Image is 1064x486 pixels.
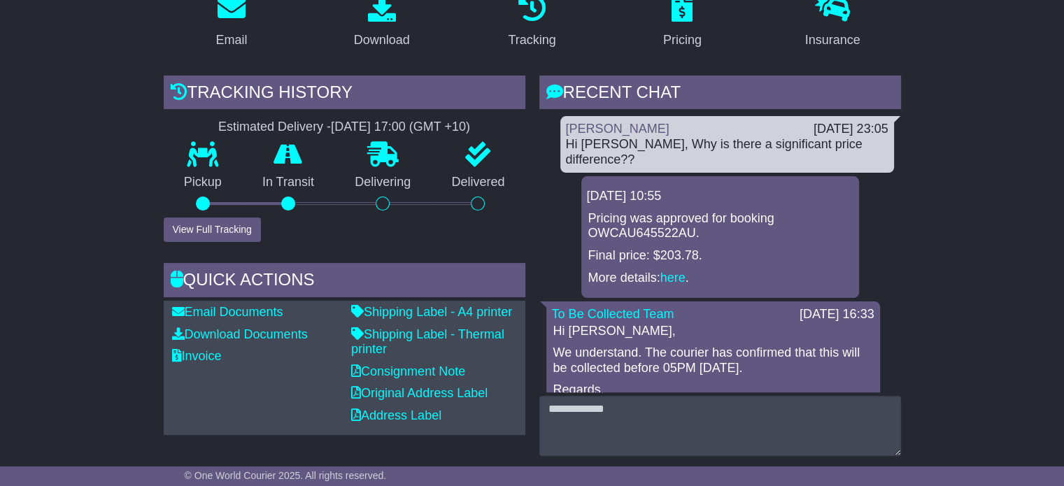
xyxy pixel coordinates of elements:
[172,327,308,341] a: Download Documents
[552,307,674,321] a: To Be Collected Team
[172,305,283,319] a: Email Documents
[172,349,222,363] a: Invoice
[588,211,852,241] p: Pricing was approved for booking OWCAU645522AU.
[588,248,852,264] p: Final price: $203.78.
[334,175,431,190] p: Delivering
[164,263,525,301] div: Quick Actions
[351,408,441,422] a: Address Label
[508,31,555,50] div: Tracking
[331,120,470,135] div: [DATE] 17:00 (GMT +10)
[351,364,465,378] a: Consignment Note
[242,175,334,190] p: In Transit
[354,31,410,50] div: Download
[553,345,873,376] p: We understand. The courier has confirmed that this will be collected before 05PM [DATE].
[566,122,669,136] a: [PERSON_NAME]
[351,327,504,357] a: Shipping Label - Thermal printer
[539,76,901,113] div: RECENT CHAT
[164,120,525,135] div: Estimated Delivery -
[431,175,525,190] p: Delivered
[800,307,874,322] div: [DATE] 16:33
[553,324,873,339] p: Hi [PERSON_NAME],
[164,76,525,113] div: Tracking history
[215,31,247,50] div: Email
[566,137,888,167] div: Hi [PERSON_NAME], Why is there a significant price difference??
[805,31,860,50] div: Insurance
[553,383,873,398] p: Regards,
[814,122,888,137] div: [DATE] 23:05
[588,271,852,286] p: More details: .
[164,175,242,190] p: Pickup
[351,386,488,400] a: Original Address Label
[660,271,686,285] a: here
[351,305,512,319] a: Shipping Label - A4 printer
[587,189,853,204] div: [DATE] 10:55
[663,31,702,50] div: Pricing
[164,217,261,242] button: View Full Tracking
[185,470,387,481] span: © One World Courier 2025. All rights reserved.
